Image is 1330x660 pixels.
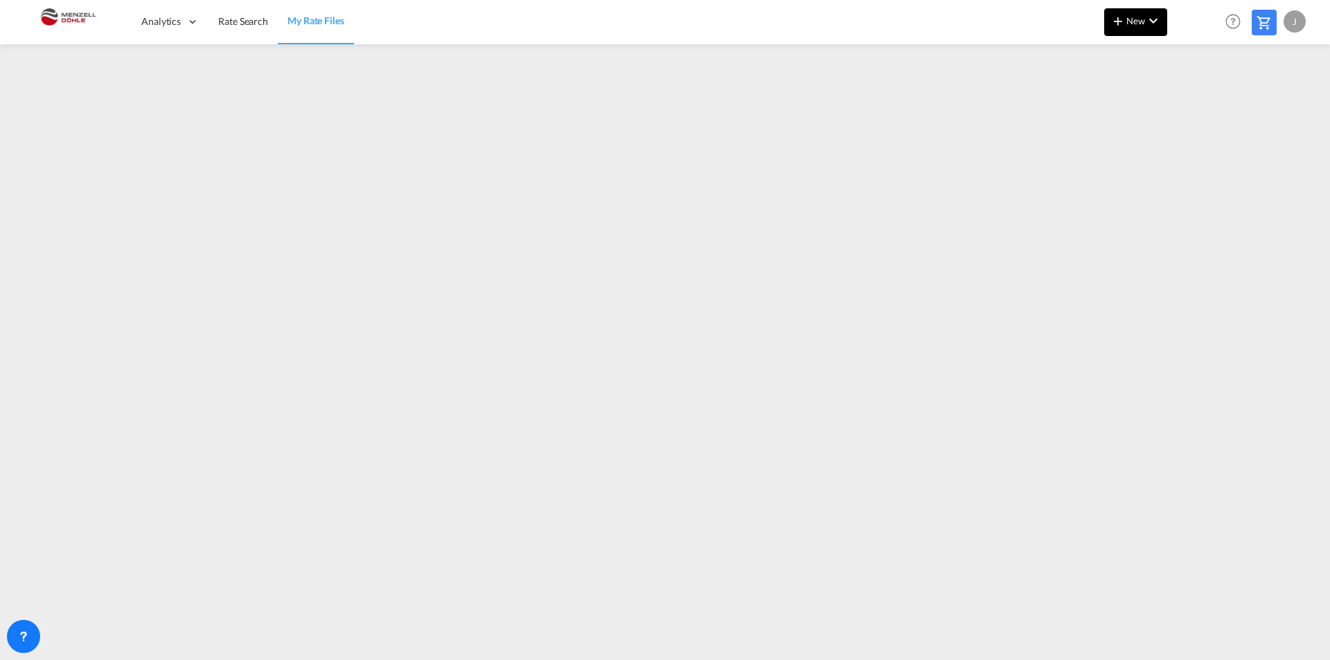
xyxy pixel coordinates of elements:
[218,15,268,27] span: Rate Search
[21,6,114,37] img: 5c2b1670644e11efba44c1e626d722bd.JPG
[1110,12,1126,29] md-icon: icon-plus 400-fg
[1284,10,1306,33] div: J
[1145,12,1162,29] md-icon: icon-chevron-down
[1221,10,1252,35] div: Help
[1110,15,1162,26] span: New
[287,15,344,26] span: My Rate Files
[141,15,181,28] span: Analytics
[1221,10,1245,33] span: Help
[1104,8,1167,36] button: icon-plus 400-fgNewicon-chevron-down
